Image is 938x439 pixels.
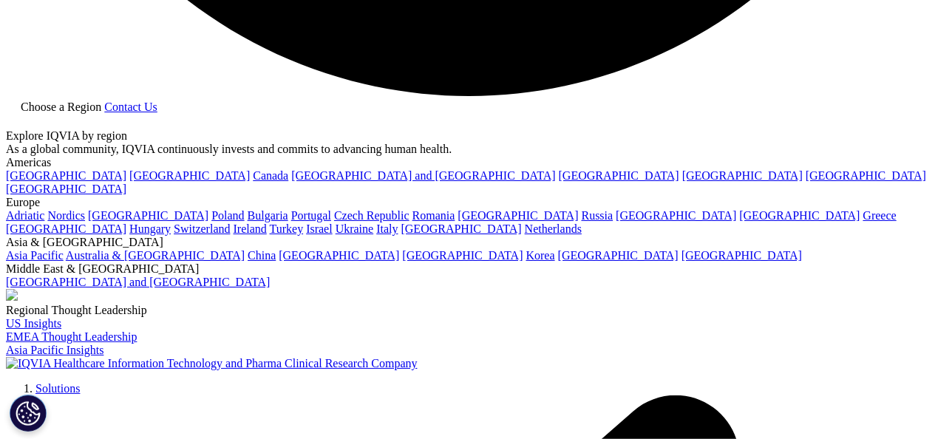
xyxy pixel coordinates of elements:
a: China [248,249,276,262]
div: Europe [6,196,932,209]
div: As a global community, IQVIA continuously invests and commits to advancing human health. [6,143,932,156]
a: [GEOGRAPHIC_DATA] [401,222,522,235]
a: Adriatic [6,209,44,222]
a: [GEOGRAPHIC_DATA] [558,249,679,262]
a: Italy [376,222,398,235]
a: Nordics [47,209,85,222]
a: [GEOGRAPHIC_DATA] [6,169,126,182]
div: Explore IQVIA by region [6,129,932,143]
div: Americas [6,156,932,169]
a: Asia Pacific [6,249,64,262]
a: Israel [306,222,333,235]
a: [GEOGRAPHIC_DATA] and [GEOGRAPHIC_DATA] [6,276,270,288]
a: [GEOGRAPHIC_DATA] [616,209,736,222]
a: Turkey [270,222,304,235]
a: Hungary [129,222,171,235]
a: Czech Republic [334,209,409,222]
a: US Insights [6,317,61,330]
a: Greece [863,209,897,222]
a: Switzerland [174,222,230,235]
a: Solutions [35,382,80,395]
img: 2093_analyzing-data-using-big-screen-display-and-laptop.png [6,289,18,301]
a: [GEOGRAPHIC_DATA] [458,209,579,222]
span: Choose a Region [21,101,101,113]
div: Middle East & [GEOGRAPHIC_DATA] [6,262,932,276]
a: Ukraine [336,222,374,235]
a: [GEOGRAPHIC_DATA] [682,169,803,182]
a: [GEOGRAPHIC_DATA] [129,169,250,182]
a: Canada [253,169,288,182]
a: Asia Pacific Insights [6,344,103,356]
a: [GEOGRAPHIC_DATA] [6,222,126,235]
a: [GEOGRAPHIC_DATA] [682,249,802,262]
a: EMEA Thought Leadership [6,330,137,343]
a: [GEOGRAPHIC_DATA] [279,249,399,262]
a: Portugal [291,209,331,222]
a: Australia & [GEOGRAPHIC_DATA] [66,249,245,262]
a: Romania [412,209,455,222]
a: [GEOGRAPHIC_DATA] and [GEOGRAPHIC_DATA] [291,169,555,182]
a: Bulgaria [248,209,288,222]
a: [GEOGRAPHIC_DATA] [740,209,860,222]
div: Asia & [GEOGRAPHIC_DATA] [6,236,932,249]
a: Russia [582,209,614,222]
a: [GEOGRAPHIC_DATA] [559,169,679,182]
div: Regional Thought Leadership [6,304,932,317]
a: Contact Us [104,101,157,113]
a: Korea [526,249,555,262]
img: IQVIA Healthcare Information Technology and Pharma Clinical Research Company [6,357,418,370]
a: [GEOGRAPHIC_DATA] [806,169,926,182]
a: Poland [211,209,244,222]
button: Cookies Settings [10,395,47,432]
a: Netherlands [525,222,582,235]
a: [GEOGRAPHIC_DATA] [6,183,126,195]
a: Ireland [234,222,267,235]
a: [GEOGRAPHIC_DATA] [403,249,523,262]
a: [GEOGRAPHIC_DATA] [88,209,208,222]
